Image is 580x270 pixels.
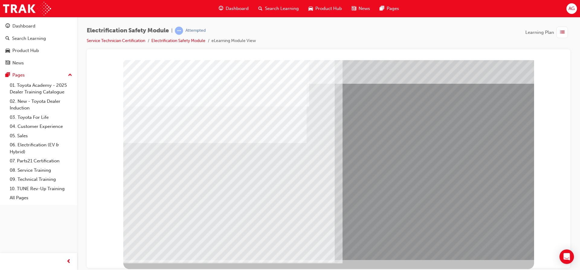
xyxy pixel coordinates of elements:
span: car-icon [5,48,10,54]
a: 07. Parts21 Certification [7,156,75,166]
span: prev-icon [66,258,71,265]
span: Dashboard [226,5,249,12]
img: Trak [3,2,51,15]
a: 03. Toyota For Life [7,113,75,122]
a: 05. Sales [7,131,75,141]
span: Search Learning [265,5,299,12]
div: Dashboard [12,23,35,30]
a: Service Technician Certification [87,38,145,43]
button: DashboardSearch LearningProduct HubNews [2,19,75,70]
div: Pages [12,72,25,79]
span: learningRecordVerb_ATTEMPT-icon [175,27,183,35]
span: News [359,5,370,12]
div: News [12,60,24,67]
a: 10. TUNE Rev-Up Training [7,184,75,194]
a: 09. Technical Training [7,175,75,184]
a: 08. Service Training [7,166,75,175]
span: list-icon [560,29,565,36]
a: News [2,57,75,69]
span: search-icon [5,36,10,41]
a: search-iconSearch Learning [253,2,304,15]
span: guage-icon [5,24,10,29]
span: | [171,27,172,34]
button: Pages [2,70,75,81]
span: pages-icon [380,5,384,12]
span: Pages [387,5,399,12]
a: 04. Customer Experience [7,122,75,131]
button: AG [566,3,577,14]
a: All Pages [7,193,75,203]
a: pages-iconPages [375,2,404,15]
span: news-icon [352,5,356,12]
span: news-icon [5,60,10,66]
li: eLearning Module View [211,37,256,44]
a: Search Learning [2,33,75,44]
span: Learning Plan [525,29,554,36]
span: Electrification Safety Module [87,27,169,34]
a: Product Hub [2,45,75,56]
div: Open Intercom Messenger [559,249,574,264]
a: Dashboard [2,21,75,32]
div: Search Learning [12,35,46,42]
a: car-iconProduct Hub [304,2,347,15]
span: guage-icon [219,5,223,12]
a: news-iconNews [347,2,375,15]
a: 06. Electrification (EV & Hybrid) [7,140,75,156]
a: Electrification Safety Module [151,38,205,43]
span: car-icon [308,5,313,12]
span: pages-icon [5,73,10,78]
span: Product Hub [315,5,342,12]
span: up-icon [68,71,72,79]
span: AG [569,5,575,12]
button: Learning Plan [525,27,570,38]
a: 01. Toyota Academy - 2025 Dealer Training Catalogue [7,81,75,97]
a: 02. New - Toyota Dealer Induction [7,97,75,113]
span: search-icon [258,5,263,12]
div: Product Hub [12,47,39,54]
div: Attempted [185,28,206,34]
a: guage-iconDashboard [214,2,253,15]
